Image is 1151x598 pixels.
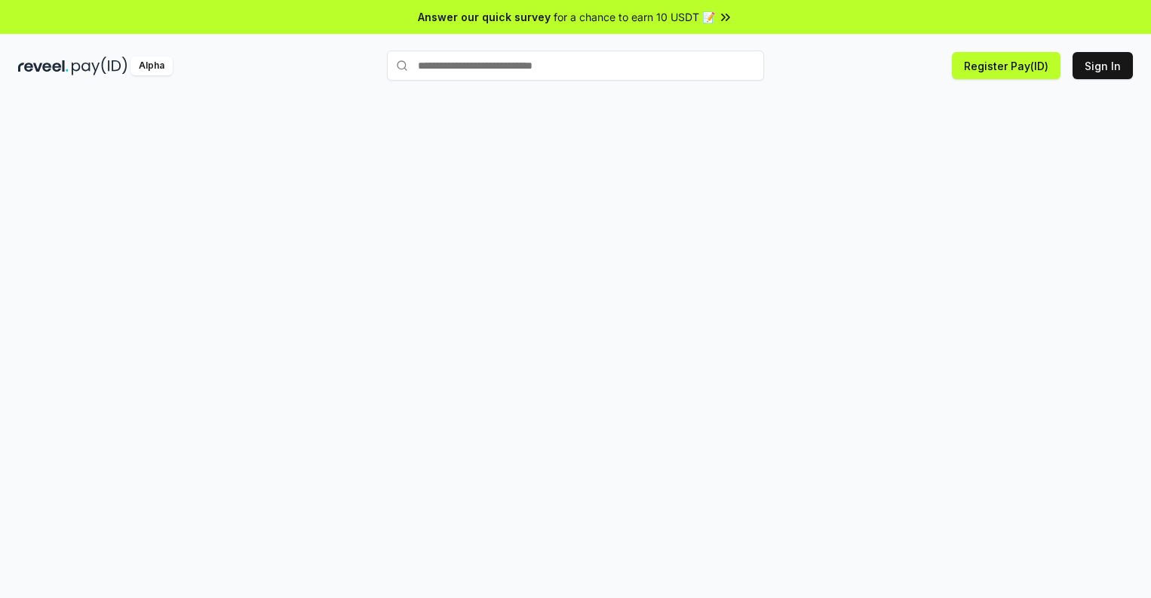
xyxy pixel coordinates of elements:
[72,57,127,75] img: pay_id
[130,57,173,75] div: Alpha
[418,9,551,25] span: Answer our quick survey
[1073,52,1133,79] button: Sign In
[554,9,715,25] span: for a chance to earn 10 USDT 📝
[952,52,1060,79] button: Register Pay(ID)
[18,57,69,75] img: reveel_dark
